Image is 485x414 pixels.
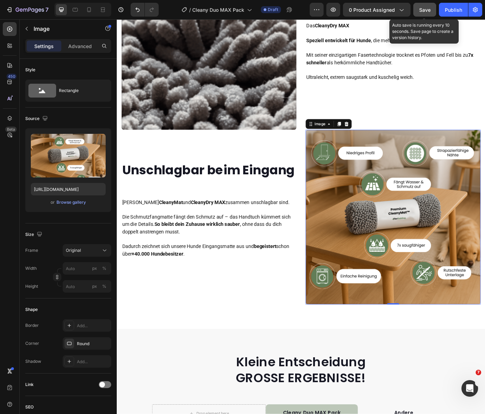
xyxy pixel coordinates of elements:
iframe: Intercom live chat [461,380,478,397]
button: 0 product assigned [343,3,411,17]
div: Shadow [25,358,41,365]
div: 450 [7,74,17,79]
div: % [102,265,106,272]
div: px [92,265,97,272]
strong: +40.000 Hundebesitzer [17,261,75,268]
strong: begeistert [155,253,180,260]
div: Add... [77,323,109,329]
label: Width [25,265,37,272]
button: % [90,282,99,291]
span: / [189,6,191,13]
p: Settings [34,43,54,50]
button: px [100,282,108,291]
button: Browse gallery [56,199,86,206]
div: Rectangle [59,83,101,99]
label: Frame [25,247,38,254]
p: 7 [45,6,48,14]
button: 7 [3,3,52,17]
div: Beta [5,127,17,132]
p: Advanced [68,43,92,50]
strong: CleanyMat [47,203,74,210]
div: px [92,283,97,289]
div: SEO [25,404,34,410]
iframe: Design area [117,19,485,414]
button: Save [413,3,436,17]
strong: CleanyDry MAX [223,4,262,11]
img: preview-image [31,134,106,177]
span: Cleany Duo MAX Pack [192,6,244,13]
label: Height [25,283,38,289]
p: Image [34,25,92,33]
button: px [100,264,108,273]
div: Undo/Redo [131,3,159,17]
div: Round [77,341,109,347]
span: 7 [476,370,481,375]
div: Publish [445,6,462,13]
input: https://example.com/image.jpg [31,183,106,195]
strong: So bleibt dein Zuhause wirklich sauber [42,228,139,235]
strong: Speziell entwickelt für Hunde [214,21,287,27]
div: Shape [25,306,38,313]
strong: Unschlagbar beim Eingang [6,160,201,180]
span: 0 product assigned [349,6,395,13]
div: Corner [25,340,39,347]
span: Save [419,7,431,13]
div: Style [25,67,35,73]
div: Add... [77,359,109,365]
div: Link [25,381,34,388]
div: Size [25,230,44,239]
div: Image [222,115,237,121]
strong: MAX [110,203,122,210]
span: or [51,198,55,206]
strong: CleanyDry [83,203,109,210]
div: Border [25,322,39,329]
input: px% [63,280,111,293]
p: [PERSON_NAME] und zusammen unschlagbar sind. Die Schmutzfangmatte fängt den Schmutz auf – das Han... [6,203,202,269]
div: % [102,283,106,289]
div: Source [25,114,49,123]
span: Original [66,247,81,254]
button: % [90,264,99,273]
img: gempages_458127380590887873-938878ab-748b-44d9-a19c-3058728c0d7e.png [213,125,411,322]
span: Draft [268,7,278,13]
input: px% [63,262,111,275]
button: Publish [439,3,468,17]
button: Original [63,244,111,257]
p: Das , die mehr Feuchtigkeit ins Haus tragen. Mit seiner einzigartigen Fasertechnologie trocknet e... [214,3,410,70]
